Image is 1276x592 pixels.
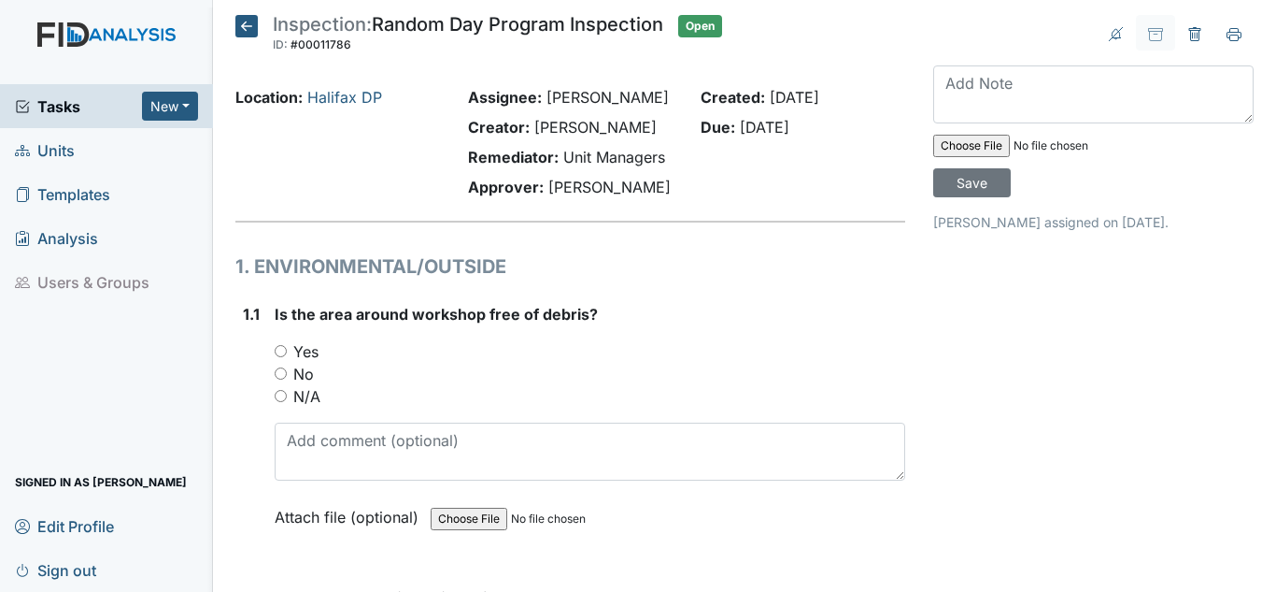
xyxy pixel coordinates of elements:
label: Attach file (optional) [275,496,426,528]
span: Is the area around workshop free of debris? [275,305,598,324]
span: [PERSON_NAME] [548,178,671,196]
strong: Remediator: [468,148,559,166]
span: [PERSON_NAME] [546,88,669,107]
label: 1.1 [243,303,260,325]
label: N/A [293,385,320,408]
button: New [142,92,198,121]
input: No [275,368,287,380]
span: [DATE] [740,118,789,137]
span: Units [15,136,75,165]
span: #00011786 [291,37,351,51]
h1: 1. ENVIRONMENTAL/OUTSIDE [235,253,905,281]
span: [PERSON_NAME] [534,118,657,137]
span: ID: [273,37,288,51]
span: Unit Managers [563,148,665,166]
span: Analysis [15,224,98,253]
input: N/A [275,390,287,402]
strong: Due: [701,118,735,137]
input: Save [933,168,1011,197]
strong: Approver: [468,178,544,196]
strong: Assignee: [468,88,542,107]
span: Templates [15,180,110,209]
strong: Created: [701,88,765,107]
span: [DATE] [770,88,819,107]
a: Tasks [15,95,142,118]
input: Yes [275,345,287,357]
strong: Creator: [468,118,530,137]
a: Halifax DP [307,88,382,107]
span: Inspection: [273,13,372,36]
label: No [293,363,314,385]
span: Open [678,15,722,37]
label: Yes [293,340,319,363]
strong: Location: [235,88,303,107]
span: Sign out [15,556,96,585]
span: Signed in as [PERSON_NAME] [15,468,187,497]
p: [PERSON_NAME] assigned on [DATE]. [933,212,1254,232]
div: Random Day Program Inspection [273,15,663,56]
span: Edit Profile [15,512,114,541]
